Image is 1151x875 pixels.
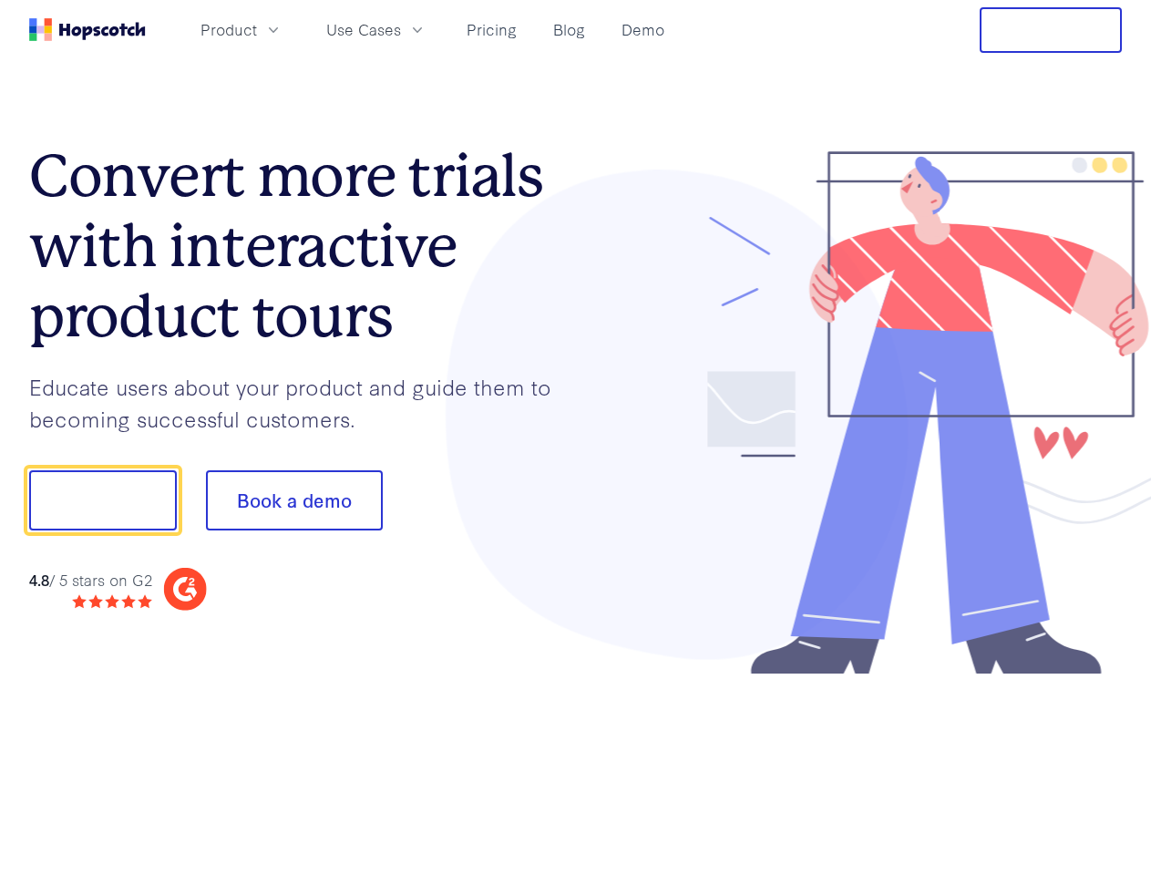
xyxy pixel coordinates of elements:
[614,15,672,45] a: Demo
[29,569,152,592] div: / 5 stars on G2
[200,18,257,41] span: Product
[29,470,177,530] button: Show me!
[459,15,524,45] a: Pricing
[546,15,592,45] a: Blog
[206,470,383,530] button: Book a demo
[29,18,146,41] a: Home
[980,7,1122,53] button: Free Trial
[315,15,437,45] button: Use Cases
[29,141,576,351] h1: Convert more trials with interactive product tours
[326,18,401,41] span: Use Cases
[190,15,293,45] button: Product
[29,371,576,434] p: Educate users about your product and guide them to becoming successful customers.
[29,569,49,590] strong: 4.8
